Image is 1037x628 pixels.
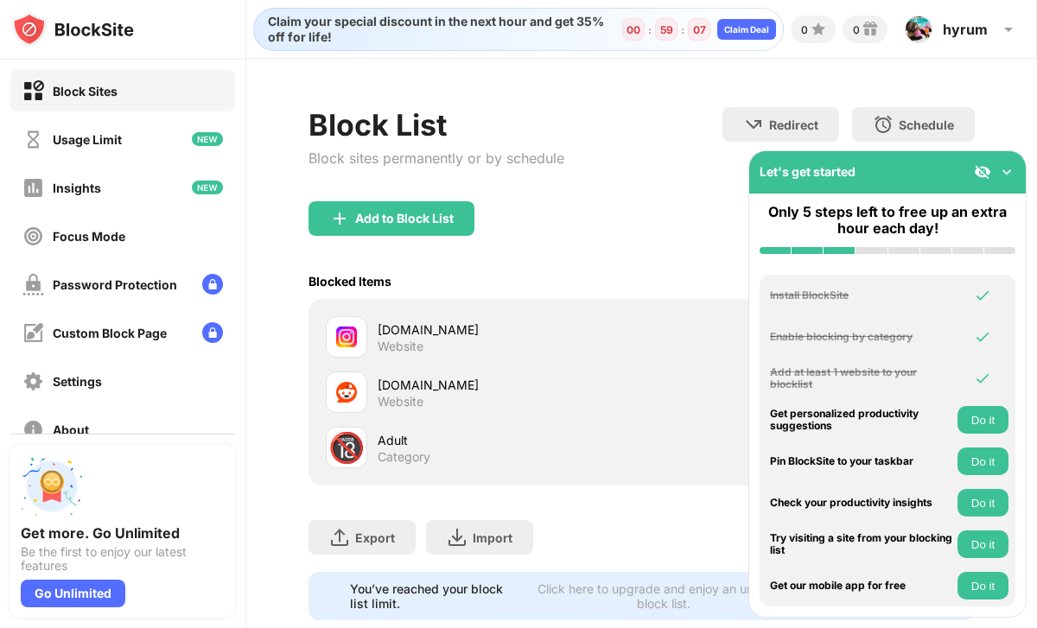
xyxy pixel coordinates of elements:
div: Claim Deal [724,24,769,35]
div: Add at least 1 website to your blocklist [770,366,953,391]
div: Claim your special discount in the next hour and get 35% off for life! [258,14,612,45]
img: push-unlimited.svg [21,455,83,517]
img: favicons [336,382,357,403]
div: Get our mobile app for free [770,580,953,592]
div: Click here to upgrade and enjoy an unlimited block list. [534,581,794,611]
button: Do it [957,406,1008,434]
div: Blocked Items [309,274,391,289]
div: Redirect [769,117,818,132]
img: customize-block-page-off.svg [22,322,44,344]
img: new-icon.svg [192,132,223,146]
button: Do it [957,530,1008,558]
img: eye-not-visible.svg [974,163,991,181]
div: About [53,422,89,437]
div: You’ve reached your block list limit. [350,581,524,611]
img: focus-off.svg [22,225,44,247]
div: Add to Block List [355,212,454,225]
div: 00 [627,23,640,36]
button: Do it [957,489,1008,517]
div: Usage Limit [53,132,122,147]
div: Pin BlockSite to your taskbar [770,455,953,467]
div: 0 [853,23,860,36]
img: omni-check.svg [974,370,991,387]
div: : [678,20,688,40]
div: Enable blocking by category [770,331,953,343]
div: 🔞 [328,430,365,466]
img: about-off.svg [22,419,44,441]
div: Let's get started [760,164,856,179]
div: Import [473,530,512,545]
div: 0 [801,23,808,36]
img: block-on.svg [22,80,44,102]
div: Go Unlimited [21,580,125,607]
img: omni-setup-toggle.svg [998,163,1015,181]
div: Website [378,394,423,409]
img: insights-off.svg [22,177,44,199]
div: Check your productivity insights [770,497,953,509]
div: Only 5 steps left to free up an extra hour each day! [760,204,1015,237]
div: 07 [693,23,706,36]
img: points-small.svg [808,19,829,40]
img: favicons [336,327,357,347]
div: Schedule [899,117,954,132]
img: omni-check.svg [974,328,991,346]
div: Focus Mode [53,229,125,244]
div: Install BlockSite [770,289,953,301]
img: settings-off.svg [22,371,44,392]
div: [DOMAIN_NAME] [378,320,642,339]
img: lock-menu.svg [202,274,223,295]
img: ACg8ocLtoeMutrObK6lA1jOMg5c1wu0dPMXUEwwltofW_1xq-bgjgeaj=s96-c [905,16,932,43]
div: 59 [660,23,673,36]
button: Do it [957,447,1008,475]
img: logo-blocksite.svg [12,12,134,47]
div: Block Sites [53,84,118,98]
button: Do it [957,572,1008,599]
div: Get more. Go Unlimited [21,524,225,542]
img: password-protection-off.svg [22,274,44,295]
img: reward-small.svg [860,19,881,40]
div: [DOMAIN_NAME] [378,376,642,394]
div: Password Protection [53,277,177,292]
div: Be the first to enjoy our latest features [21,545,225,573]
div: Insights [53,181,101,195]
div: Export [355,530,395,545]
img: lock-menu.svg [202,322,223,343]
div: Try visiting a site from your blocking list [770,532,953,557]
div: : [645,20,655,40]
div: Category [378,449,430,465]
div: Block sites permanently or by schedule [309,149,564,167]
div: Get personalized productivity suggestions [770,408,953,433]
div: Custom Block Page [53,326,167,340]
img: new-icon.svg [192,181,223,194]
div: hyrum [943,21,988,38]
div: Settings [53,374,102,389]
div: Adult [378,431,642,449]
div: Website [378,339,423,354]
img: omni-check.svg [974,287,991,304]
div: Block List [309,107,564,143]
img: time-usage-off.svg [22,129,44,150]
